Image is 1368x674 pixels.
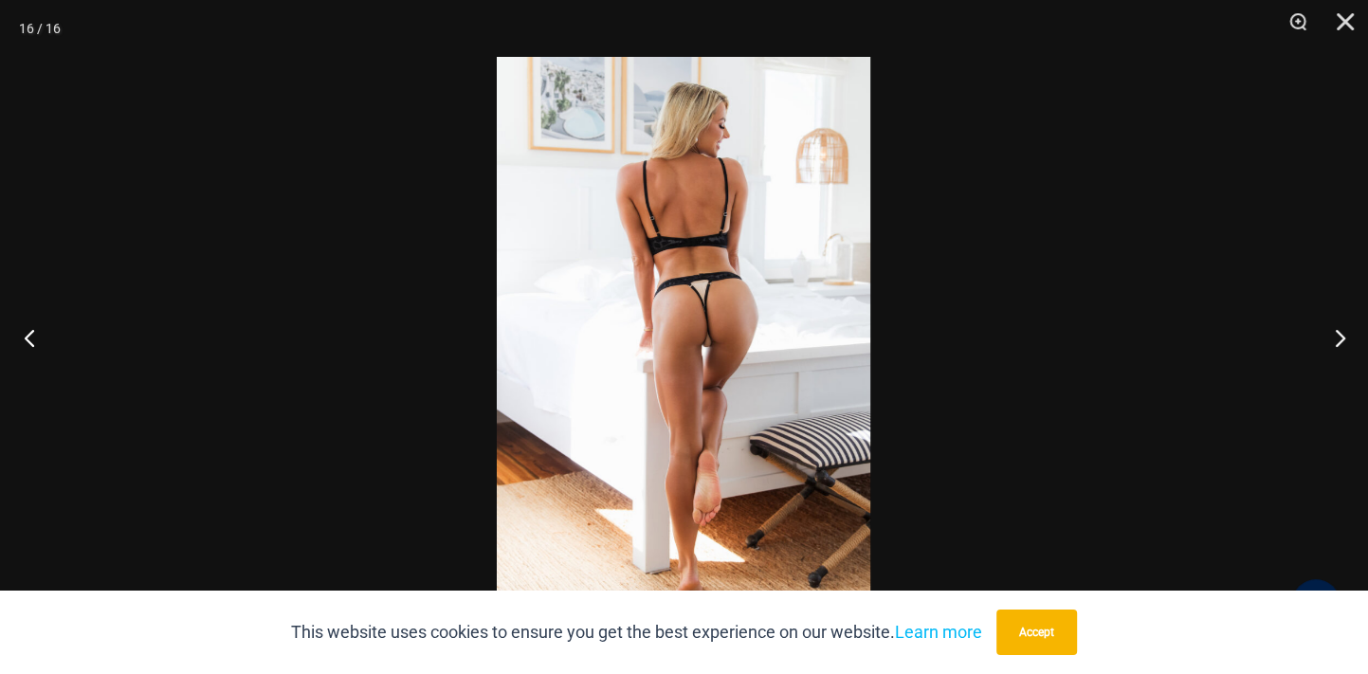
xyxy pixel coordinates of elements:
p: This website uses cookies to ensure you get the best experience on our website. [291,618,982,647]
a: Learn more [895,622,982,642]
img: Nights Fall Silver Leopard 1036 Bra 6046 Thong 04 [497,57,870,617]
button: Accept [996,610,1077,655]
div: 16 / 16 [19,14,61,43]
button: Next [1297,290,1368,385]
